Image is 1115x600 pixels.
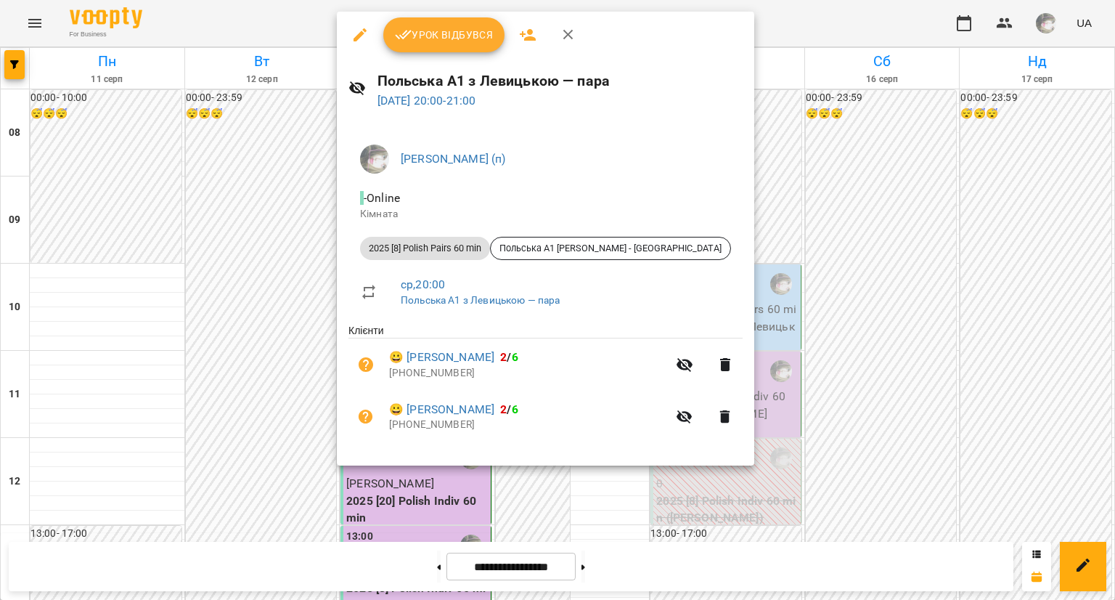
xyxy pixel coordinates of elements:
[360,145,389,174] img: e3906ac1da6b2fc8356eee26edbd6dfe.jpg
[348,323,743,447] ul: Клієнти
[389,418,667,432] p: [PHONE_NUMBER]
[348,347,383,382] button: Візит ще не сплачено. Додати оплату?
[491,242,730,255] span: Польська А1 [PERSON_NAME] - [GEOGRAPHIC_DATA]
[500,350,507,364] span: 2
[401,294,560,306] a: Польська А1 з Левицькою — пара
[401,152,506,166] a: [PERSON_NAME] (п)
[377,70,743,92] h6: Польська А1 з Левицькою — пара
[512,402,518,416] span: 6
[500,402,518,416] b: /
[360,242,490,255] span: 2025 [8] Polish Pairs 60 min
[360,191,403,205] span: - Online
[500,402,507,416] span: 2
[490,237,731,260] div: Польська А1 [PERSON_NAME] - [GEOGRAPHIC_DATA]
[395,26,494,44] span: Урок відбувся
[389,349,494,366] a: 😀 [PERSON_NAME]
[360,207,731,222] p: Кімната
[512,350,518,364] span: 6
[389,401,494,418] a: 😀 [PERSON_NAME]
[383,17,505,52] button: Урок відбувся
[389,366,667,381] p: [PHONE_NUMBER]
[377,94,476,108] a: [DATE] 20:00-21:00
[348,400,383,434] button: Візит ще не сплачено. Додати оплату?
[401,277,445,291] a: ср , 20:00
[500,350,518,364] b: /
